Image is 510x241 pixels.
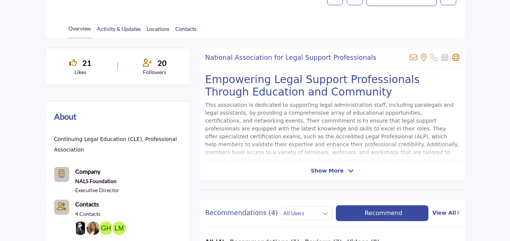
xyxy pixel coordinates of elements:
button: Contact-Employee Icon [54,200,69,215]
a: View All [432,209,459,217]
img: Amanda B. [74,221,87,235]
a: Contacts [75,200,99,209]
b: Contacts [75,200,99,208]
span: Recommend [364,209,402,217]
p: Followers [128,68,181,76]
a: Overview [68,24,91,38]
img: Lisa M. [112,221,126,235]
span: 21 [82,57,91,68]
img: Gena H. [99,221,113,235]
a: NALS Foundation [75,177,117,185]
a: Locations [146,25,170,38]
p: This association is dedicated to supporting legal administration staff, including paralegals and ... [205,101,460,172]
span: Show More [311,167,343,175]
a: Link of redirect to contact page [54,200,69,215]
button: All Users [280,206,332,220]
button: Company Icon [54,167,69,182]
h2: All Users [283,209,304,217]
a: Activity & Updates [97,25,141,38]
button: Recommend [336,205,429,221]
span: Executive Director [75,186,119,194]
h2: About [54,110,76,123]
a: Continuing Legal Education (CLE), [54,136,144,142]
p: Likes [54,68,107,76]
a: Contacts [175,25,197,38]
h2: National Association for Legal Support Professionals [205,54,376,62]
img: Abby S. [87,221,100,235]
h2: Empowering Legal Support Professionals Through Education and Community [205,73,460,99]
a: 4 Contacts [75,210,100,218]
b: Company [75,167,100,176]
h2: Recommendations (4) [205,209,278,217]
span: 20 [158,57,167,68]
